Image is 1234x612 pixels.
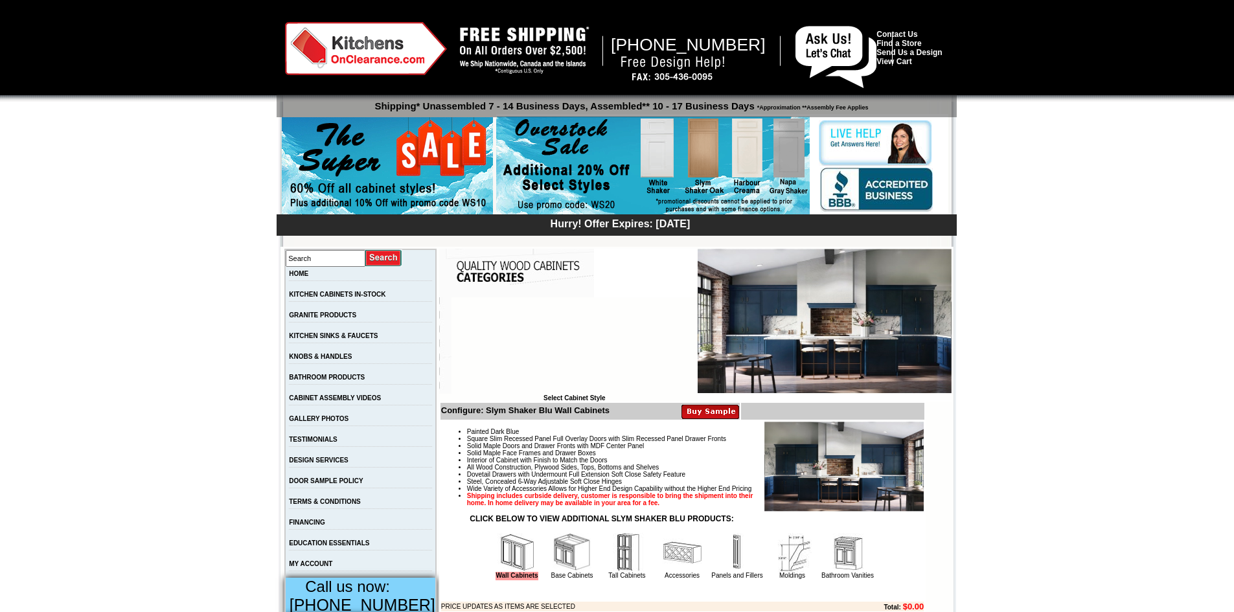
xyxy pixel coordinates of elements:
[289,353,352,360] a: KNOBS & HANDLES
[305,578,390,595] span: Call us now:
[884,604,900,611] b: Total:
[611,35,766,54] span: [PHONE_NUMBER]
[441,602,813,611] td: PRICE UPDATES AS ITEMS ARE SELECTED
[876,30,917,39] a: Contact Us
[467,457,608,464] span: Interior of Cabinet with Finish to Match the Doors
[698,249,952,394] img: Slym Shaker Blu
[289,415,348,422] a: GALLERY PHOTOS
[467,478,622,485] span: Steel, Concealed 6-Way Adjustable Soft Close Hinges
[665,572,700,579] a: Accessories
[283,216,957,230] div: Hurry! Offer Expires: [DATE]
[289,457,348,464] a: DESIGN SERVICES
[876,39,921,48] a: Find a Store
[467,471,685,478] span: Dovetail Drawers with Undermount Full Extension Soft Close Safety Feature
[779,572,805,579] a: Moldings
[543,394,606,402] b: Select Cabinet Style
[755,101,869,111] span: *Approximation **Assembly Fee Applies
[903,602,924,611] b: $0.00
[451,297,698,394] iframe: Browser incompatible
[467,492,753,506] strong: Shipping includes curbside delivery, customer is responsible to bring the shipment into their hom...
[828,533,867,572] img: Bathroom Vanities
[467,442,644,449] span: Solid Maple Doors and Drawer Fronts with MDF Center Panel
[289,436,337,443] a: TESTIMONIALS
[289,291,385,298] a: KITCHEN CABINETS IN-STOCK
[663,533,702,572] img: Accessories
[608,572,645,579] a: Tall Cabinets
[467,428,520,435] span: Painted Dark Blue
[289,477,363,484] a: DOOR SAMPLE POLICY
[497,533,536,572] img: Wall Cabinets
[285,22,447,75] img: Kitchens on Clearance Logo
[441,405,610,415] b: Configure: Slym Shaker Blu Wall Cabinets
[764,422,924,512] img: Product Image
[467,485,751,492] span: Wide Variety of Accessories Allows for Higher End Design Capability without the Higher End Pricing
[551,572,593,579] a: Base Cabinets
[711,572,762,579] a: Panels and Fillers
[608,533,646,572] img: Tall Cabinets
[467,435,726,442] span: Square Slim Recessed Panel Full Overlay Doors with Slim Recessed Panel Drawer Fronts
[467,464,659,471] span: All Wood Construction, Plywood Sides, Tops, Bottoms and Shelves
[289,332,378,339] a: KITCHEN SINKS & FAUCETS
[553,533,591,572] img: Base Cabinets
[289,394,381,402] a: CABINET ASSEMBLY VIDEOS
[289,519,325,526] a: FINANCING
[283,95,957,111] p: Shipping* Unassembled 7 - 14 Business Days, Assembled** 10 - 17 Business Days
[289,539,369,547] a: EDUCATION ESSENTIALS
[496,572,538,580] a: Wall Cabinets
[289,270,308,277] a: HOME
[289,312,356,319] a: GRANITE PRODUCTS
[289,374,365,381] a: BATHROOM PRODUCTS
[365,249,402,267] input: Submit
[289,560,332,567] a: MY ACCOUNT
[773,533,812,572] img: Moldings
[289,498,361,505] a: TERMS & CONDITIONS
[821,572,874,579] a: Bathroom Vanities
[876,48,942,57] a: Send Us a Design
[876,57,911,66] a: View Cart
[470,514,733,523] strong: CLICK BELOW TO VIEW ADDITIONAL SLYM SHAKER BLU PRODUCTS:
[467,449,596,457] span: Solid Maple Face Frames and Drawer Boxes
[718,533,757,572] img: Panels and Fillers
